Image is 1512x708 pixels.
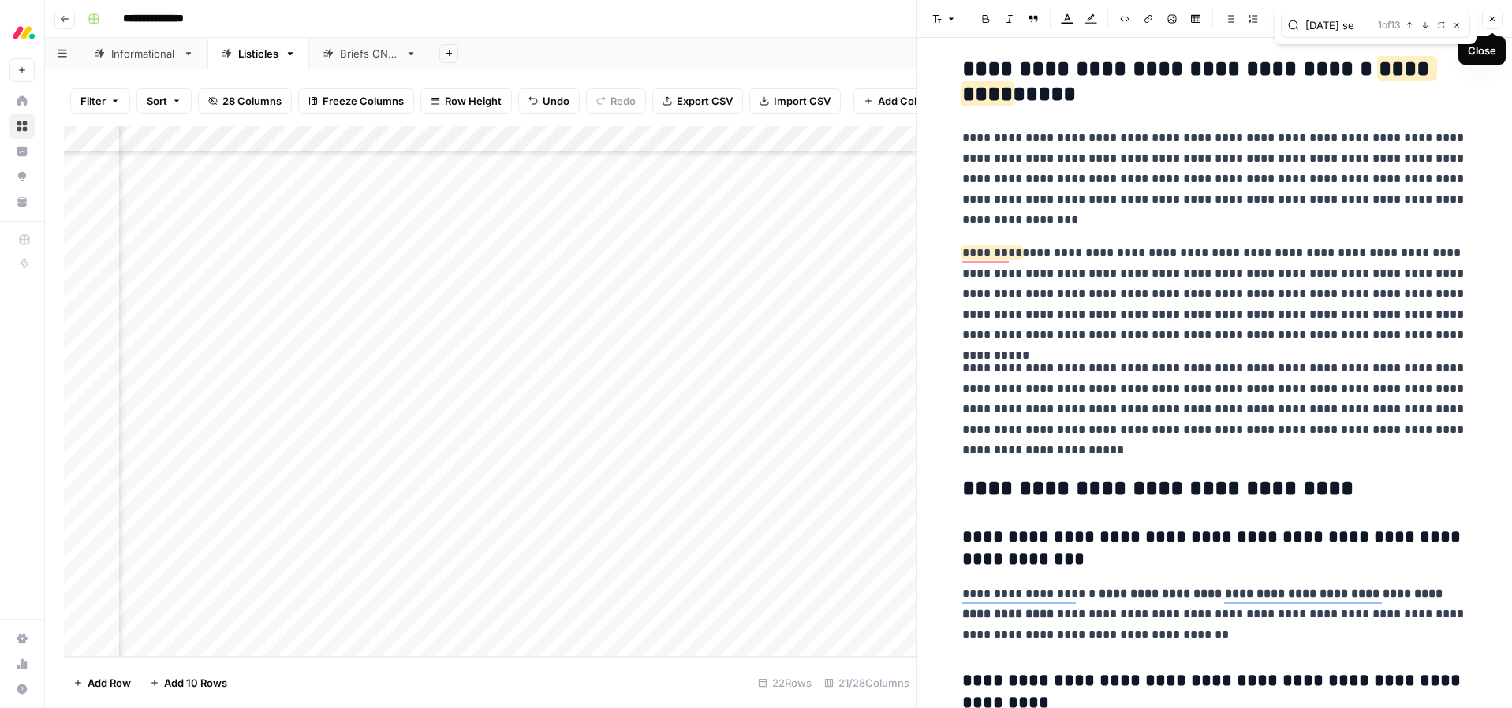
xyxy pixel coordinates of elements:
div: 22 Rows [752,670,818,695]
span: Import CSV [774,93,831,109]
span: Redo [610,93,636,109]
span: Undo [543,93,569,109]
button: Redo [586,88,646,114]
button: Export CSV [652,88,743,114]
a: Informational [80,38,207,69]
img: Monday.com Logo [9,18,38,47]
a: Briefs ONLY [309,38,430,69]
button: Row Height [420,88,512,114]
button: Help + Support [9,676,35,702]
span: Add Column [878,93,939,109]
a: Opportunities [9,164,35,189]
button: Freeze Columns [298,88,414,114]
span: Filter [80,93,106,109]
div: Informational [111,46,177,61]
div: Briefs ONLY [340,46,399,61]
a: Browse [9,114,35,139]
div: Listicles [238,46,278,61]
span: Row Height [445,93,502,109]
a: Your Data [9,189,35,214]
span: 28 Columns [222,93,282,109]
span: Freeze Columns [323,93,404,109]
button: Sort [136,88,192,114]
button: Filter [70,88,130,114]
span: Add Row [88,675,131,691]
a: Home [9,88,35,114]
a: Usage [9,651,35,676]
div: 21/28 Columns [818,670,916,695]
button: Undo [518,88,580,114]
div: Close [1468,43,1496,58]
input: Search [1305,17,1372,33]
a: Listicles [207,38,309,69]
button: Import CSV [749,88,841,114]
span: Export CSV [677,93,733,109]
button: Add Column [853,88,949,114]
a: Insights [9,139,35,164]
button: 28 Columns [198,88,292,114]
span: Sort [147,93,167,109]
button: Add 10 Rows [140,670,237,695]
span: Add 10 Rows [164,675,227,691]
span: 1 of 13 [1378,18,1400,32]
a: Settings [9,626,35,651]
button: Workspace: Monday.com [9,13,35,52]
button: Add Row [64,670,140,695]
